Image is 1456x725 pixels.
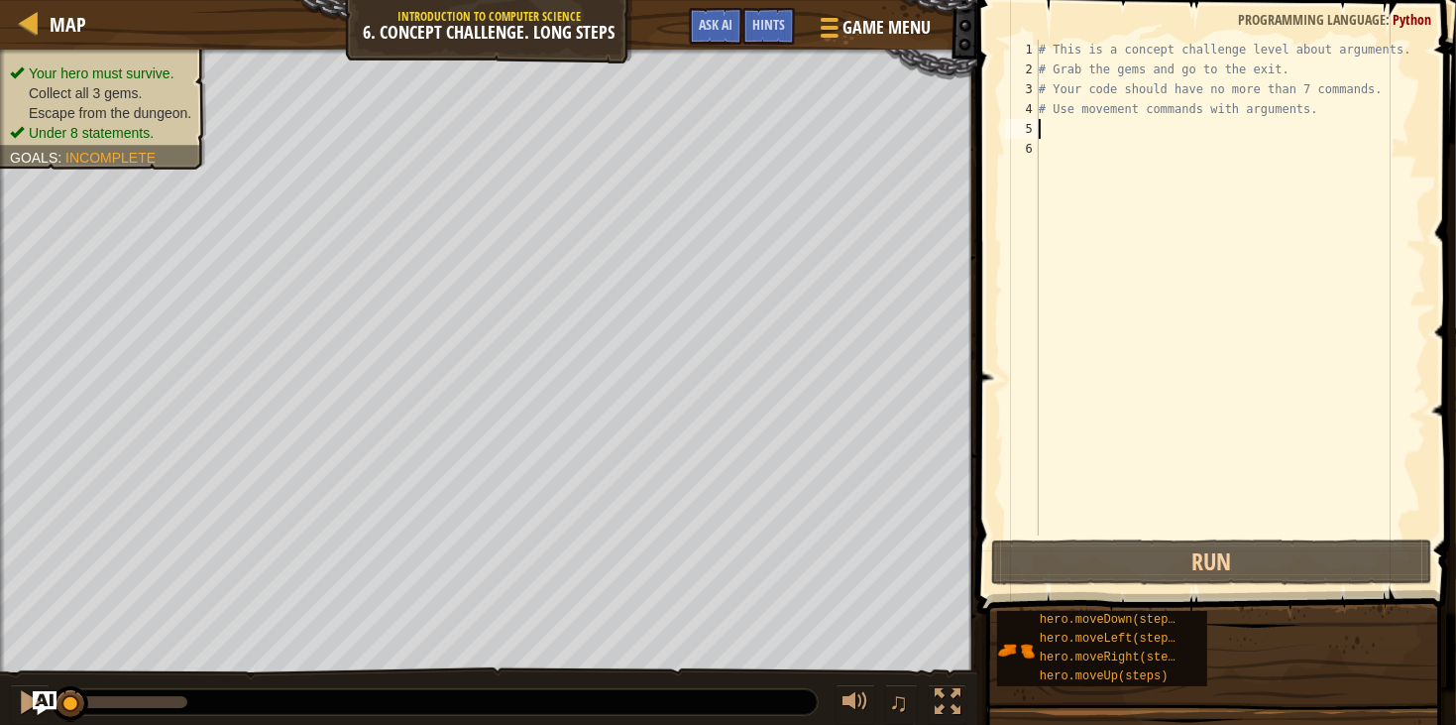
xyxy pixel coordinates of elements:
[1005,139,1039,159] div: 6
[928,684,967,725] button: Toggle fullscreen
[10,684,50,725] button: Ctrl + P: Pause
[885,684,919,725] button: ♫
[29,85,142,101] span: Collect all 3 gems.
[1005,119,1039,139] div: 5
[1005,99,1039,119] div: 4
[33,691,56,715] button: Ask AI
[57,150,65,166] span: :
[10,83,191,103] li: Collect all 3 gems.
[991,540,1432,585] button: Run
[1040,613,1182,627] span: hero.moveDown(steps)
[1040,651,1189,665] span: hero.moveRight(steps)
[29,105,191,121] span: Escape from the dungeon.
[1393,10,1431,29] span: Python
[40,11,86,38] a: Map
[1005,40,1039,60] div: 1
[10,150,57,166] span: Goals
[997,632,1035,669] img: portrait.png
[10,123,191,143] li: Under 8 statements.
[699,15,732,34] span: Ask AI
[842,15,931,41] span: Game Menu
[752,15,785,34] span: Hints
[65,150,156,166] span: Incomplete
[10,103,191,123] li: Escape from the dungeon.
[1238,10,1386,29] span: Programming language
[1005,79,1039,99] div: 3
[29,65,174,81] span: Your hero must survive.
[10,63,191,83] li: Your hero must survive.
[1040,669,1169,683] span: hero.moveUp(steps)
[836,684,875,725] button: Adjust volume
[889,687,909,717] span: ♫
[29,125,154,141] span: Under 8 statements.
[805,8,943,55] button: Game Menu
[1040,632,1182,646] span: hero.moveLeft(steps)
[1386,10,1393,29] span: :
[50,11,86,38] span: Map
[1005,60,1039,79] div: 2
[689,8,742,45] button: Ask AI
